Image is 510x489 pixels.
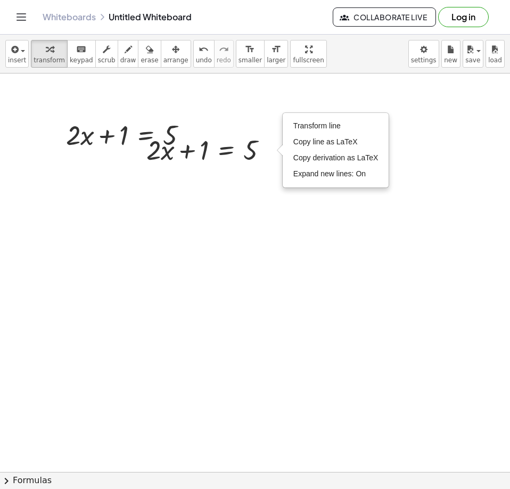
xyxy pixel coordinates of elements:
button: scrub [95,40,118,68]
span: Collaborate Live [342,12,427,22]
i: undo [199,43,209,56]
button: redoredo [214,40,234,68]
button: undoundo [193,40,215,68]
button: format_sizelarger [264,40,288,68]
i: keyboard [76,43,86,56]
span: Copy derivation as LaTeX [293,153,379,162]
button: Log in [438,7,489,27]
span: larger [267,56,285,64]
button: new [441,40,460,68]
span: fullscreen [293,56,324,64]
span: transform [34,56,65,64]
span: smaller [238,56,262,64]
span: Copy line as LaTeX [293,137,358,146]
span: settings [411,56,437,64]
button: insert [5,40,29,68]
span: save [465,56,480,64]
button: settings [408,40,439,68]
button: transform [31,40,68,68]
button: draw [118,40,139,68]
button: keyboardkeypad [67,40,96,68]
i: format_size [245,43,255,56]
span: new [444,56,457,64]
span: load [488,56,502,64]
i: redo [219,43,229,56]
span: redo [217,56,231,64]
i: format_size [271,43,281,56]
span: arrange [163,56,188,64]
span: Expand new lines: On [293,169,366,178]
span: draw [120,56,136,64]
button: arrange [161,40,191,68]
button: erase [138,40,161,68]
span: scrub [98,56,116,64]
span: Transform line [293,121,341,130]
button: save [463,40,483,68]
button: format_sizesmaller [236,40,265,68]
span: keypad [70,56,93,64]
span: erase [141,56,158,64]
button: Toggle navigation [13,9,30,26]
span: insert [8,56,26,64]
a: Whiteboards [43,12,96,22]
button: Collaborate Live [333,7,436,27]
button: load [486,40,505,68]
span: undo [196,56,212,64]
button: fullscreen [290,40,326,68]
